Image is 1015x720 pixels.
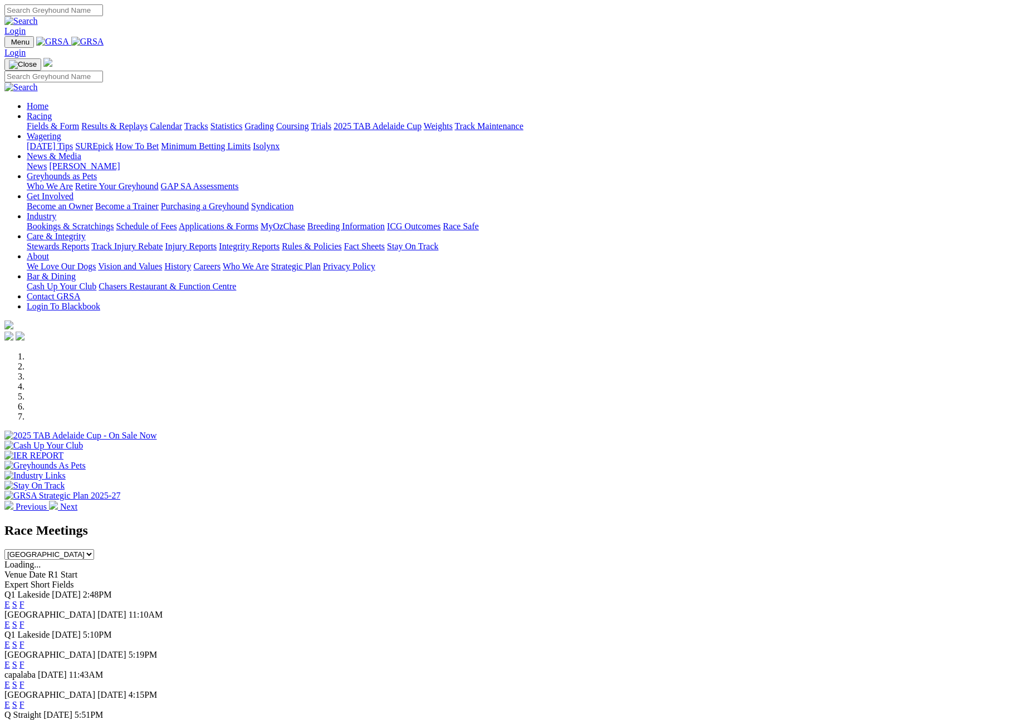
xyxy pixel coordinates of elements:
[4,710,41,719] span: Q Straight
[129,690,158,699] span: 4:15PM
[307,221,385,231] a: Breeding Information
[344,241,385,251] a: Fact Sheets
[271,262,321,271] a: Strategic Plan
[27,262,96,271] a: We Love Our Dogs
[424,121,453,131] a: Weights
[75,141,113,151] a: SUREpick
[4,71,103,82] input: Search
[71,37,104,47] img: GRSA
[27,221,114,231] a: Bookings & Scratchings
[27,251,49,261] a: About
[19,640,24,649] a: F
[261,221,305,231] a: MyOzChase
[4,491,120,501] img: GRSA Strategic Plan 2025-27
[12,700,17,709] a: S
[27,131,61,141] a: Wagering
[251,201,293,211] a: Syndication
[387,221,440,231] a: ICG Outcomes
[75,181,159,191] a: Retire Your Greyhound
[4,570,27,579] span: Venue
[27,221,1011,231] div: Industry
[27,231,86,241] a: Care & Integrity
[4,501,13,510] img: chevron-left-pager-white.svg
[387,241,438,251] a: Stay On Track
[27,191,73,201] a: Get Involved
[210,121,243,131] a: Statistics
[4,461,86,471] img: Greyhounds As Pets
[27,211,56,221] a: Industry
[95,201,159,211] a: Become a Trainer
[49,161,120,171] a: [PERSON_NAME]
[27,161,1011,171] div: News & Media
[4,640,10,649] a: E
[443,221,478,231] a: Race Safe
[4,600,10,609] a: E
[4,36,34,48] button: Toggle navigation
[12,600,17,609] a: S
[323,262,375,271] a: Privacy Policy
[52,630,81,639] span: [DATE]
[36,37,69,47] img: GRSA
[27,292,80,301] a: Contact GRSA
[27,272,76,281] a: Bar & Dining
[116,141,159,151] a: How To Bet
[193,262,220,271] a: Careers
[4,481,65,491] img: Stay On Track
[27,121,79,131] a: Fields & Form
[27,241,1011,251] div: Care & Integrity
[27,101,48,111] a: Home
[12,640,17,649] a: S
[27,181,1011,191] div: Greyhounds as Pets
[38,670,67,679] span: [DATE]
[4,16,38,26] img: Search
[161,141,251,151] a: Minimum Betting Limits
[161,201,249,211] a: Purchasing a Greyhound
[4,590,50,599] span: Q1 Lakeside
[97,690,126,699] span: [DATE]
[4,680,10,689] a: E
[4,332,13,341] img: facebook.svg
[4,441,83,451] img: Cash Up Your Club
[4,431,157,441] img: 2025 TAB Adelaide Cup - On Sale Now
[31,580,50,589] span: Short
[49,502,77,511] a: Next
[97,650,126,659] span: [DATE]
[19,700,24,709] a: F
[161,181,239,191] a: GAP SA Assessments
[27,181,73,191] a: Who We Are
[129,650,158,659] span: 5:19PM
[282,241,342,251] a: Rules & Policies
[4,690,95,699] span: [GEOGRAPHIC_DATA]
[184,121,208,131] a: Tracks
[4,620,10,629] a: E
[43,58,52,67] img: logo-grsa-white.png
[4,320,13,329] img: logo-grsa-white.png
[27,171,97,181] a: Greyhounds as Pets
[98,262,162,271] a: Vision and Values
[4,580,28,589] span: Expert
[48,570,77,579] span: R1 Start
[19,620,24,629] a: F
[81,121,148,131] a: Results & Replays
[27,201,93,211] a: Become an Owner
[27,201,1011,211] div: Get Involved
[116,221,176,231] a: Schedule of Fees
[4,523,1011,538] h2: Race Meetings
[27,282,96,291] a: Cash Up Your Club
[334,121,421,131] a: 2025 TAB Adelaide Cup
[164,262,191,271] a: History
[4,630,50,639] span: Q1 Lakeside
[4,4,103,16] input: Search
[16,502,47,511] span: Previous
[60,502,77,511] span: Next
[83,590,112,599] span: 2:48PM
[19,600,24,609] a: F
[311,121,331,131] a: Trials
[455,121,523,131] a: Track Maintenance
[4,670,36,679] span: capalaba
[49,501,58,510] img: chevron-right-pager-white.svg
[97,610,126,619] span: [DATE]
[27,111,52,121] a: Racing
[83,630,112,639] span: 5:10PM
[253,141,280,151] a: Isolynx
